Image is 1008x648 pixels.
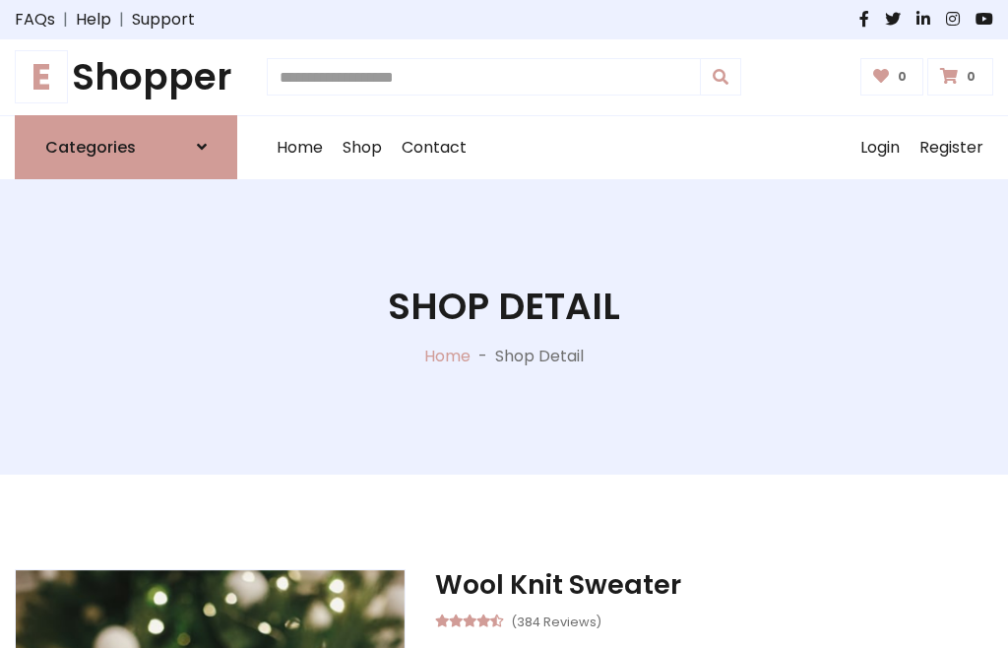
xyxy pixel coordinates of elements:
[962,68,980,86] span: 0
[15,55,237,99] h1: Shopper
[927,58,993,96] a: 0
[111,8,132,32] span: |
[471,345,495,368] p: -
[511,609,601,632] small: (384 Reviews)
[850,116,910,179] a: Login
[55,8,76,32] span: |
[424,345,471,367] a: Home
[910,116,993,179] a: Register
[388,285,620,329] h1: Shop Detail
[435,569,993,601] h3: Wool Knit Sweater
[45,138,136,157] h6: Categories
[15,8,55,32] a: FAQs
[860,58,924,96] a: 0
[267,116,333,179] a: Home
[392,116,476,179] a: Contact
[15,50,68,103] span: E
[15,55,237,99] a: EShopper
[132,8,195,32] a: Support
[15,115,237,179] a: Categories
[76,8,111,32] a: Help
[495,345,584,368] p: Shop Detail
[893,68,912,86] span: 0
[333,116,392,179] a: Shop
